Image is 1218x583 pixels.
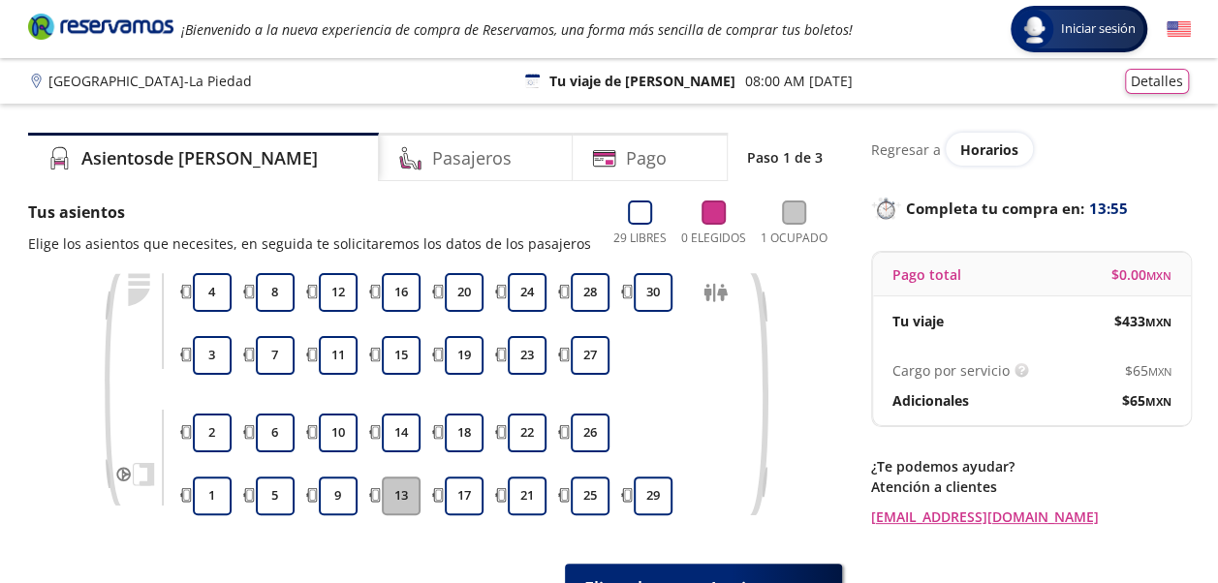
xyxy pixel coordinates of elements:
p: Cargo por servicio [892,360,1010,381]
button: 17 [445,476,484,515]
button: 14 [382,414,421,452]
p: ¿Te podemos ayudar? [871,456,1191,476]
p: Tus asientos [28,200,591,224]
button: 29 [634,476,672,515]
p: 0 Elegidos [681,230,746,247]
em: ¡Bienvenido a la nueva experiencia de compra de Reservamos, una forma más sencilla de comprar tus... [181,20,853,39]
button: 6 [256,414,295,452]
button: 16 [382,273,421,312]
span: $ 65 [1125,360,1171,381]
p: Adicionales [892,390,969,411]
div: Regresar a ver horarios [871,133,1191,166]
button: 2 [193,414,232,452]
p: Paso 1 de 3 [747,147,823,168]
span: 13:55 [1089,198,1128,220]
button: 23 [508,336,547,375]
p: Tu viaje [892,311,944,331]
p: [GEOGRAPHIC_DATA] - La Piedad [48,71,252,91]
button: 12 [319,273,358,312]
button: 9 [319,476,358,515]
button: 25 [571,476,609,515]
p: Regresar a [871,139,941,160]
a: Brand Logo [28,12,173,46]
p: Completa tu compra en : [871,195,1191,222]
button: 8 [256,273,295,312]
a: [EMAIL_ADDRESS][DOMAIN_NAME] [871,506,1191,527]
p: Atención a clientes [871,476,1191,497]
button: 26 [571,414,609,452]
button: Detalles [1125,69,1189,94]
button: 10 [319,414,358,452]
span: $ 65 [1122,390,1171,411]
button: 28 [571,273,609,312]
span: $ 0.00 [1111,264,1171,285]
i: Brand Logo [28,12,173,41]
button: 27 [571,336,609,375]
button: 7 [256,336,295,375]
button: 15 [382,336,421,375]
h4: Asientos de [PERSON_NAME] [81,145,318,171]
p: 1 Ocupado [761,230,828,247]
p: Elige los asientos que necesites, en seguida te solicitaremos los datos de los pasajeros [28,233,591,254]
p: 08:00 AM [DATE] [745,71,853,91]
button: English [1167,17,1191,42]
button: 24 [508,273,547,312]
button: 20 [445,273,484,312]
button: 11 [319,336,358,375]
button: 30 [634,273,672,312]
small: MXN [1145,394,1171,409]
button: 19 [445,336,484,375]
span: $ 433 [1114,311,1171,331]
button: 4 [193,273,232,312]
small: MXN [1146,268,1171,283]
button: 21 [508,476,547,515]
small: MXN [1145,315,1171,329]
span: Iniciar sesión [1053,19,1143,39]
h4: Pasajeros [432,145,512,171]
p: Pago total [892,264,961,285]
small: MXN [1148,364,1171,379]
span: Horarios [960,140,1018,159]
button: 3 [193,336,232,375]
p: 29 Libres [613,230,667,247]
button: 1 [193,476,232,515]
p: Tu viaje de [PERSON_NAME] [549,71,735,91]
button: 22 [508,414,547,452]
button: 13 [382,476,421,515]
h4: Pago [626,145,667,171]
button: 5 [256,476,295,515]
button: 18 [445,414,484,452]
